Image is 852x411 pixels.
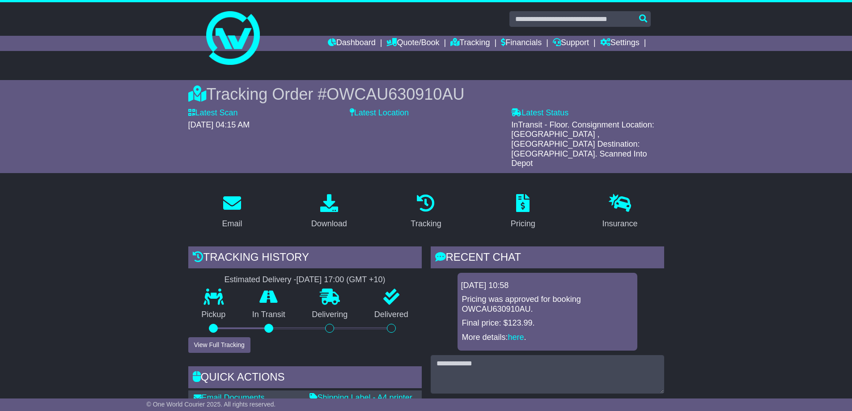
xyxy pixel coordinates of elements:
div: Tracking history [188,246,422,271]
span: InTransit - Floor. Consignment Location: [GEOGRAPHIC_DATA] , [GEOGRAPHIC_DATA] Destination: [GEOG... [511,120,654,168]
a: Download [305,191,353,233]
a: Settings [600,36,640,51]
a: Email [216,191,248,233]
span: [DATE] 04:15 AM [188,120,250,129]
p: Delivering [299,310,361,320]
span: OWCAU630910AU [326,85,464,103]
p: More details: . [462,333,633,343]
a: here [508,333,524,342]
p: Final price: $123.99. [462,318,633,328]
p: Pricing was approved for booking OWCAU630910AU. [462,295,633,314]
div: Tracking [411,218,441,230]
label: Latest Location [350,108,409,118]
label: Latest Scan [188,108,238,118]
a: Tracking [405,191,447,233]
label: Latest Status [511,108,568,118]
a: Email Documents [194,393,265,402]
div: Email [222,218,242,230]
div: [DATE] 17:00 (GMT +10) [297,275,386,285]
div: Tracking Order # [188,85,664,104]
div: [DATE] 10:58 [461,281,634,291]
div: RECENT CHAT [431,246,664,271]
a: Pricing [505,191,541,233]
div: Quick Actions [188,366,422,390]
p: Delivered [361,310,422,320]
div: Insurance [602,218,638,230]
div: Pricing [511,218,535,230]
p: In Transit [239,310,299,320]
a: Insurance [597,191,644,233]
a: Tracking [450,36,490,51]
a: Financials [501,36,542,51]
div: Estimated Delivery - [188,275,422,285]
div: Download [311,218,347,230]
p: Pickup [188,310,239,320]
span: © One World Courier 2025. All rights reserved. [147,401,276,408]
a: Quote/Book [386,36,439,51]
a: Shipping Label - A4 printer [309,393,412,402]
a: Support [553,36,589,51]
button: View Full Tracking [188,337,250,353]
a: Dashboard [328,36,376,51]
